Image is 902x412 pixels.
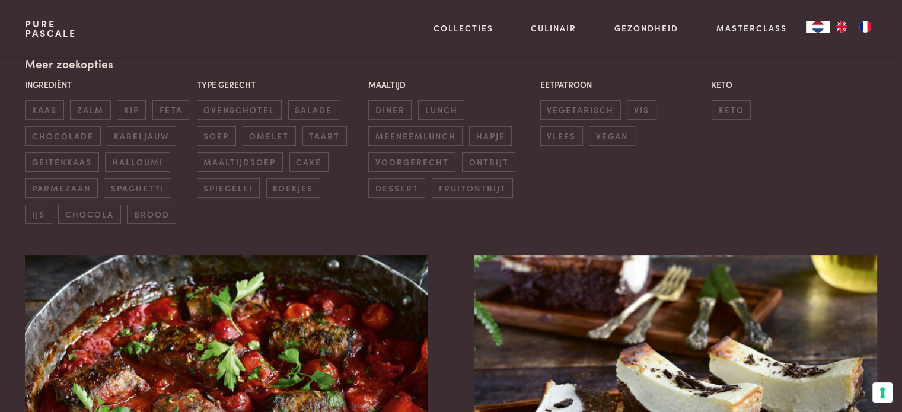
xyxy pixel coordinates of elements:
span: ijs [25,205,52,224]
p: Ingrediënt [25,78,190,91]
span: zalm [70,100,110,120]
button: Uw voorkeuren voor toestemming voor trackingtechnologieën [872,382,893,403]
span: meeneemlunch [368,126,463,146]
span: lunch [418,100,464,120]
a: FR [853,21,877,33]
span: soep [197,126,236,146]
span: parmezaan [25,178,97,198]
span: diner [368,100,412,120]
span: kip [117,100,146,120]
span: vlees [540,126,583,146]
span: vis [627,100,656,120]
ul: Language list [830,21,877,33]
span: spaghetti [104,178,171,198]
a: Masterclass [716,22,787,34]
span: voorgerecht [368,152,455,172]
span: geitenkaas [25,152,98,172]
span: kaas [25,100,63,120]
span: kabeljauw [107,126,176,146]
span: taart [302,126,347,146]
span: halloumi [105,152,170,172]
div: Language [806,21,830,33]
span: ovenschotel [197,100,282,120]
p: Type gerecht [197,78,362,91]
p: Eetpatroon [540,78,706,91]
span: brood [127,205,176,224]
span: salade [288,100,339,120]
span: chocolade [25,126,100,146]
span: vegetarisch [540,100,621,120]
a: EN [830,21,853,33]
span: maaltijdsoep [197,152,283,172]
a: Collecties [434,22,493,34]
span: feta [152,100,189,120]
span: spiegelei [197,178,260,198]
p: Maaltijd [368,78,534,91]
a: PurePascale [25,19,77,38]
span: ontbijt [462,152,515,172]
span: keto [712,100,751,120]
span: omelet [243,126,296,146]
a: Gezondheid [614,22,678,34]
span: hapje [469,126,512,146]
aside: Language selected: Nederlands [806,21,877,33]
span: cake [289,152,329,172]
p: Keto [712,78,877,91]
a: Culinair [531,22,576,34]
a: NL [806,21,830,33]
span: dessert [368,178,425,198]
span: koekjes [266,178,320,198]
span: fruitontbijt [432,178,513,198]
span: chocola [58,205,120,224]
span: vegan [589,126,635,146]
